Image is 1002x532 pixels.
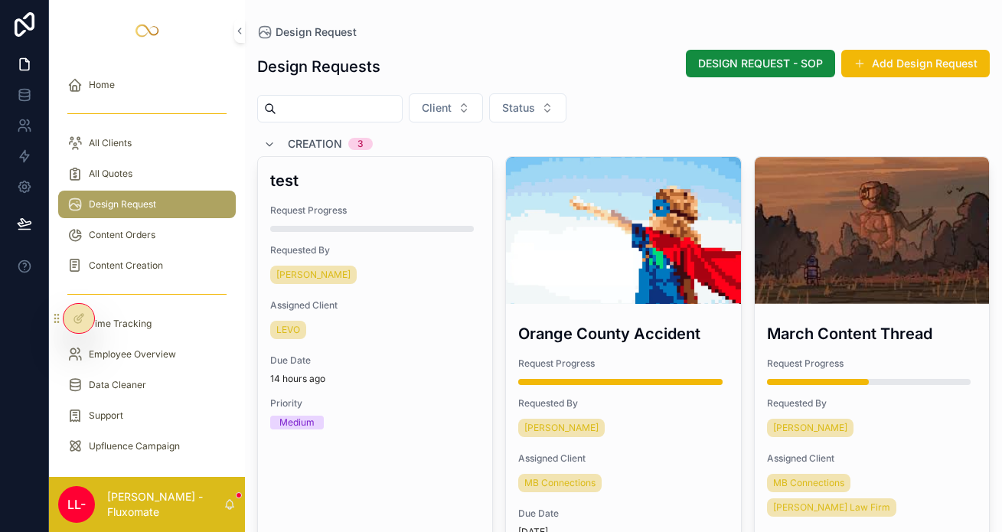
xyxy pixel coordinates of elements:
[67,495,86,514] span: LL-
[518,397,728,410] span: Requested By
[270,244,480,256] span: Requested By
[89,318,152,330] span: Time Tracking
[288,136,342,152] span: Creation
[698,56,823,71] span: DESIGN REQUEST - SOP
[270,354,480,367] span: Due Date
[89,259,163,272] span: Content Creation
[58,71,236,99] a: Home
[767,498,896,517] a: [PERSON_NAME] Law Firm
[409,93,483,122] button: Select Button
[518,357,728,370] span: Request Progress
[524,422,599,434] span: [PERSON_NAME]
[518,419,605,437] a: [PERSON_NAME]
[767,419,853,437] a: [PERSON_NAME]
[422,100,452,116] span: Client
[89,379,146,391] span: Data Cleaner
[257,24,357,40] a: Design Request
[518,508,728,520] span: Due Date
[270,299,480,312] span: Assigned Client
[767,397,977,410] span: Requested By
[767,452,977,465] span: Assigned Client
[755,157,989,304] div: images.jpeg
[58,371,236,399] a: Data Cleaner
[107,489,224,520] p: [PERSON_NAME] - Fluxomate
[502,100,535,116] span: Status
[58,129,236,157] a: All Clients
[767,357,977,370] span: Request Progress
[270,373,325,385] p: 14 hours ago
[773,501,890,514] span: [PERSON_NAME] Law Firm
[276,324,300,336] span: LEVO
[58,191,236,218] a: Design Request
[89,137,132,149] span: All Clients
[276,269,351,281] span: [PERSON_NAME]
[357,138,364,150] div: 3
[270,169,480,192] h3: test
[270,204,480,217] span: Request Progress
[518,474,602,492] a: MB Connections
[89,198,156,211] span: Design Request
[767,322,977,345] h3: March Content Thread
[524,477,596,489] span: MB Connections
[518,452,728,465] span: Assigned Client
[773,422,847,434] span: [PERSON_NAME]
[767,474,850,492] a: MB Connections
[89,410,123,422] span: Support
[58,341,236,368] a: Employee Overview
[89,79,115,91] span: Home
[58,221,236,249] a: Content Orders
[58,252,236,279] a: Content Creation
[89,348,176,361] span: Employee Overview
[58,310,236,338] a: Time Tracking
[270,266,357,284] a: [PERSON_NAME]
[773,477,844,489] span: MB Connections
[58,402,236,429] a: Support
[49,61,245,477] div: scrollable content
[686,50,835,77] button: DESIGN REQUEST - SOP
[518,322,728,345] h3: Orange County Accident
[89,229,155,241] span: Content Orders
[135,18,159,43] img: App logo
[841,50,990,77] button: Add Design Request
[506,157,740,304] div: img197.webp
[89,168,132,180] span: All Quotes
[270,321,306,339] a: LEVO
[257,56,380,77] h1: Design Requests
[276,24,357,40] span: Design Request
[270,397,480,410] span: Priority
[58,160,236,188] a: All Quotes
[279,416,315,429] div: Medium
[489,93,566,122] button: Select Button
